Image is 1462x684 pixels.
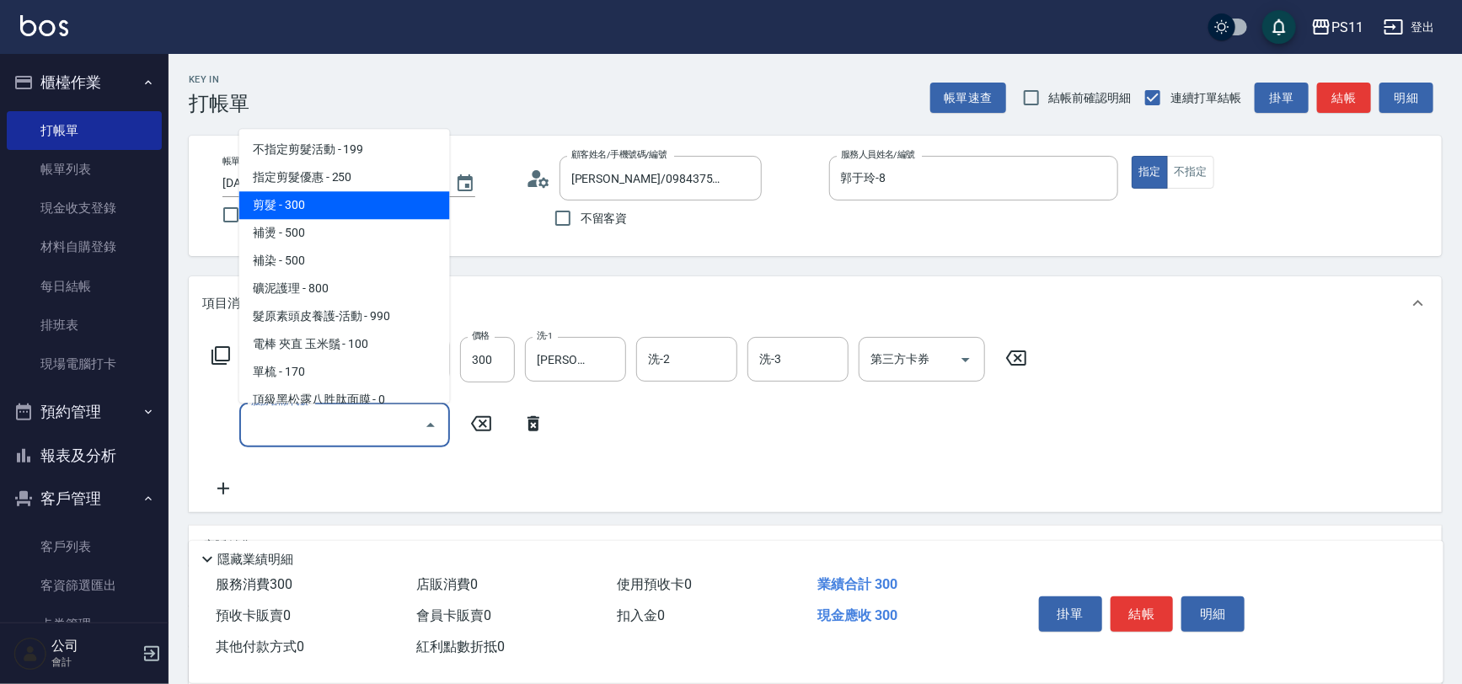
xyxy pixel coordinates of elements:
[7,605,162,644] a: 卡券管理
[417,412,444,439] button: Close
[1111,596,1174,632] button: 結帳
[1377,12,1442,43] button: 登出
[617,607,665,623] span: 扣入金 0
[1379,83,1433,114] button: 明細
[7,189,162,227] a: 現金收支登錄
[817,576,897,592] span: 業績合計 300
[222,155,258,168] label: 帳單日期
[51,638,137,655] h5: 公司
[1181,596,1245,632] button: 明細
[7,434,162,478] button: 報表及分析
[1132,156,1168,189] button: 指定
[1039,596,1102,632] button: 掛單
[1317,83,1371,114] button: 結帳
[202,537,253,555] p: 店販銷售
[189,74,249,85] h2: Key In
[416,639,505,655] span: 紅利點數折抵 0
[239,192,450,220] span: 剪髮 - 300
[7,61,162,104] button: 櫃檯作業
[189,276,1442,330] div: 項目消費
[7,477,162,521] button: 客戶管理
[239,387,450,414] span: 頂級黑松露八胜肽面膜 - 0
[472,329,490,342] label: 價格
[1167,156,1214,189] button: 不指定
[416,607,491,623] span: 會員卡販賣 0
[216,639,304,655] span: 其他付款方式 0
[7,111,162,150] a: 打帳單
[239,136,450,164] span: 不指定剪髮活動 - 199
[239,303,450,331] span: 髮原素頭皮養護-活動 - 990
[1304,10,1370,45] button: PS11
[189,526,1442,566] div: 店販銷售
[7,390,162,434] button: 預約管理
[239,248,450,275] span: 補染 - 500
[239,220,450,248] span: 補燙 - 500
[7,566,162,605] a: 客資篩選匯出
[7,150,162,189] a: 帳單列表
[1170,89,1241,107] span: 連續打單結帳
[416,576,478,592] span: 店販消費 0
[581,210,628,227] span: 不留客資
[930,83,1006,114] button: 帳單速查
[537,329,553,342] label: 洗-1
[7,306,162,345] a: 排班表
[217,551,293,569] p: 隱藏業績明細
[189,92,249,115] h3: 打帳單
[239,331,450,359] span: 電棒 夾直 玉米鬚 - 100
[617,576,692,592] span: 使用預收卡 0
[1255,83,1309,114] button: 掛單
[239,164,450,192] span: 指定剪髮優惠 - 250
[1262,10,1296,44] button: save
[1331,17,1363,38] div: PS11
[952,346,979,373] button: Open
[817,607,897,623] span: 現金應收 300
[51,655,137,670] p: 會計
[7,267,162,306] a: 每日結帳
[841,148,915,161] label: 服務人員姓名/編號
[7,527,162,566] a: 客戶列表
[7,345,162,383] a: 現場電腦打卡
[20,15,68,36] img: Logo
[216,607,291,623] span: 預收卡販賣 0
[445,163,485,204] button: Choose date, selected date is 2025-09-09
[1049,89,1132,107] span: 結帳前確認明細
[239,275,450,303] span: 礦泥護理 - 800
[571,148,667,161] label: 顧客姓名/手機號碼/編號
[222,169,438,197] input: YYYY/MM/DD hh:mm
[7,227,162,266] a: 材料自購登錄
[202,295,253,313] p: 項目消費
[13,637,47,671] img: Person
[239,359,450,387] span: 單梳 - 170
[216,576,292,592] span: 服務消費 300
